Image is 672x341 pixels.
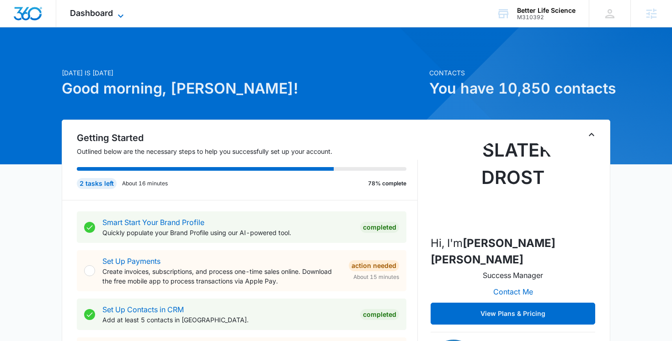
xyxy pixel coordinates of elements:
[62,68,424,78] p: [DATE] is [DATE]
[429,78,610,100] h1: You have 10,850 contacts
[77,178,117,189] div: 2 tasks left
[349,260,399,271] div: Action Needed
[429,68,610,78] p: Contacts
[102,257,160,266] a: Set Up Payments
[517,14,576,21] div: account id
[70,8,113,18] span: Dashboard
[102,305,184,314] a: Set Up Contacts in CRM
[77,131,418,145] h2: Getting Started
[368,179,406,188] p: 78% complete
[517,7,576,14] div: account name
[431,235,595,268] p: Hi, I'm
[102,315,353,325] p: Add at least 5 contacts in [GEOGRAPHIC_DATA].
[586,129,597,140] button: Toggle Collapse
[62,78,424,100] h1: Good morning, [PERSON_NAME]!
[484,281,542,303] button: Contact Me
[102,267,341,286] p: Create invoices, subscriptions, and process one-time sales online. Download the free mobile app t...
[353,273,399,281] span: About 15 minutes
[360,222,399,233] div: Completed
[122,179,168,188] p: About 16 minutes
[102,228,353,237] p: Quickly populate your Brand Profile using our AI-powered tool.
[431,236,555,266] strong: [PERSON_NAME] [PERSON_NAME]
[483,270,543,281] p: Success Manager
[360,309,399,320] div: Completed
[467,136,559,228] img: Slater Drost
[77,147,418,156] p: Outlined below are the necessary steps to help you successfully set up your account.
[102,218,204,227] a: Smart Start Your Brand Profile
[431,303,595,325] button: View Plans & Pricing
